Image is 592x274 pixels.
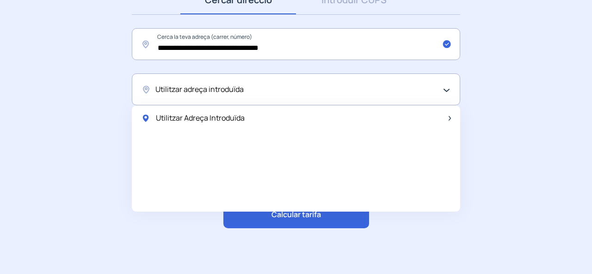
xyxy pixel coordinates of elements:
[155,84,244,96] span: Utilitzar adreça introduïda
[141,114,150,123] img: location-pin-green.svg
[449,116,451,121] img: arrow-next-item.svg
[156,112,245,124] span: Utilitzar Adreça Introduïda
[271,209,321,221] span: Calcular tarifa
